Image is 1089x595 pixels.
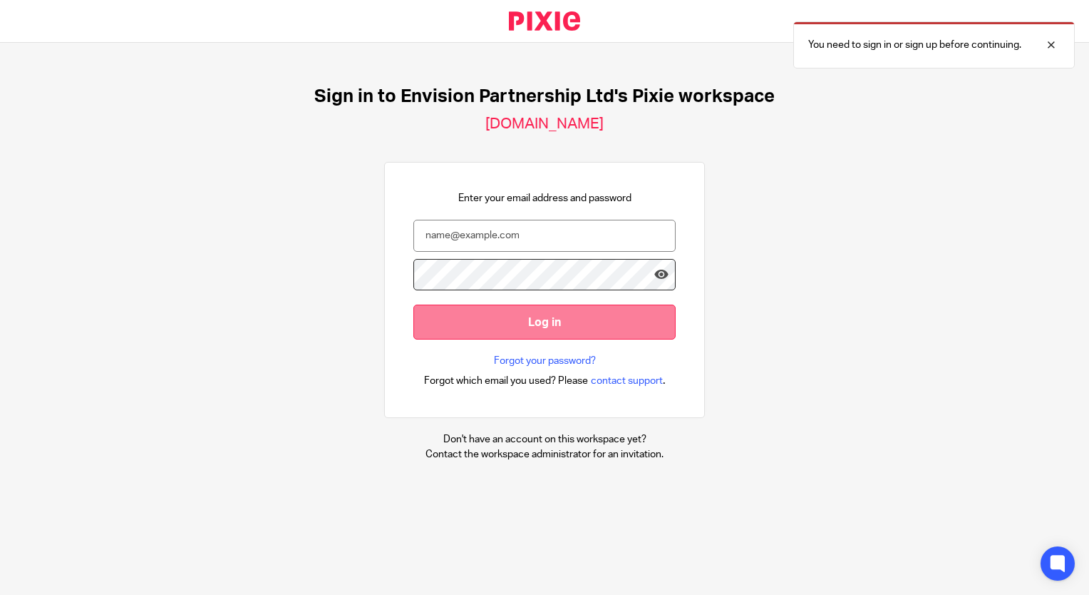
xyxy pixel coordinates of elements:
[425,432,664,447] p: Don't have an account on this workspace yet?
[808,38,1021,52] p: You need to sign in or sign up before continuing.
[314,86,775,108] h1: Sign in to Envision Partnership Ltd's Pixie workspace
[424,374,588,388] span: Forgot which email you used? Please
[494,354,596,368] a: Forgot your password?
[425,447,664,462] p: Contact the workspace administrator for an invitation.
[458,191,631,205] p: Enter your email address and password
[591,374,663,388] span: contact support
[413,220,676,252] input: name@example.com
[485,115,604,133] h2: [DOMAIN_NAME]
[424,372,666,389] div: .
[413,305,676,340] input: Log in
